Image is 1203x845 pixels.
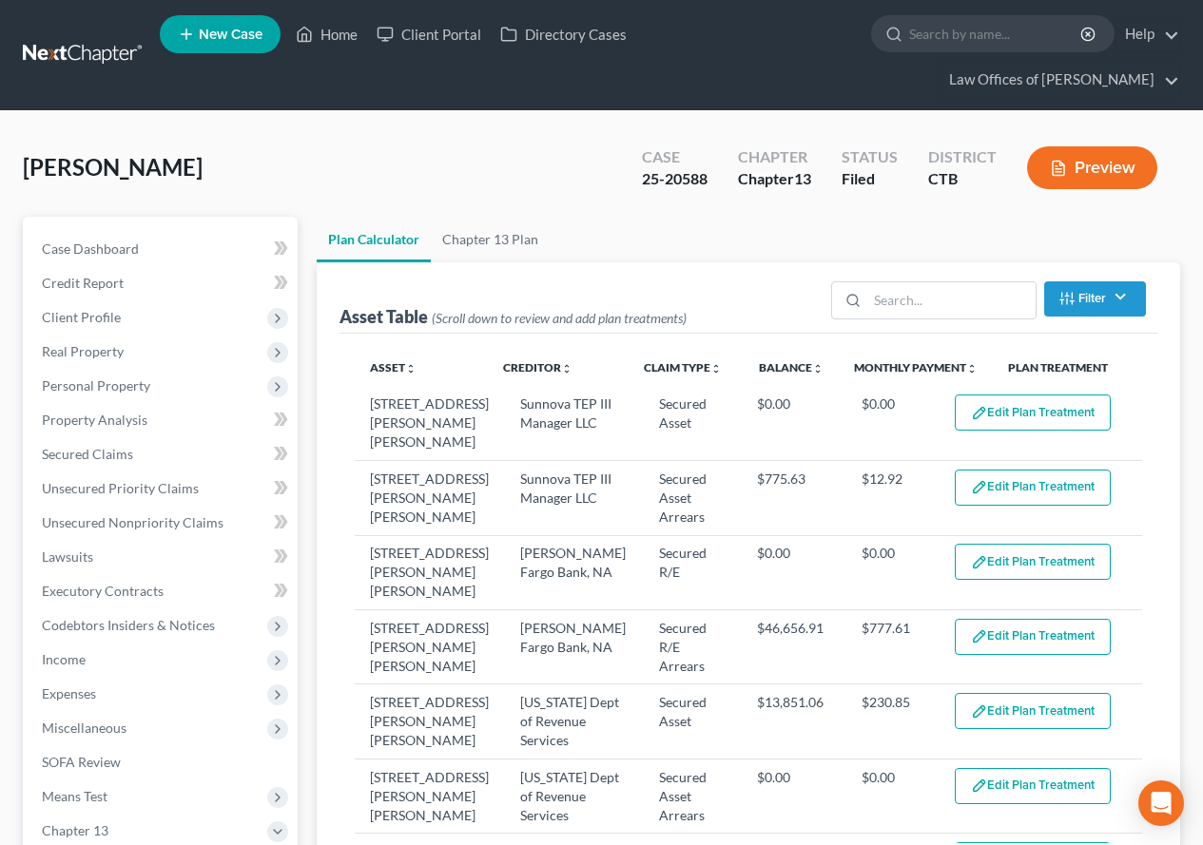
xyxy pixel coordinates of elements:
[742,461,846,535] td: $775.63
[971,554,987,570] img: edit-pencil-c1479a1de80d8dea1e2430c2f745a3c6a07e9d7aa2eeffe225670001d78357a8.svg
[846,535,940,609] td: $0.00
[42,343,124,359] span: Real Property
[432,310,687,326] span: (Scroll down to review and add plan treatments)
[42,822,108,838] span: Chapter 13
[42,548,93,565] span: Lawsuits
[42,275,124,291] span: Credit Report
[42,685,96,701] span: Expenses
[644,461,741,535] td: Secured Asset Arrears
[742,535,846,609] td: $0.00
[27,471,298,506] a: Unsecured Priority Claims
[644,535,741,609] td: Secured R/E
[794,169,811,187] span: 13
[505,610,644,684] td: [PERSON_NAME] Fargo Bank, NA
[846,461,940,535] td: $12.92
[993,349,1142,387] th: Plan Treatment
[928,168,997,190] div: CTB
[42,514,223,530] span: Unsecured Nonpriority Claims
[199,28,262,42] span: New Case
[955,768,1111,804] button: Edit Plan Treatment
[742,387,846,461] td: $0.00
[42,309,121,325] span: Client Profile
[42,754,121,770] span: SOFA Review
[971,703,987,720] img: edit-pencil-c1479a1de80d8dea1e2430c2f745a3c6a07e9d7aa2eeffe225670001d78357a8.svg
[42,720,126,736] span: Miscellaneous
[971,778,987,794] img: edit-pencil-c1479a1de80d8dea1e2430c2f745a3c6a07e9d7aa2eeffe225670001d78357a8.svg
[27,540,298,574] a: Lawsuits
[846,684,940,759] td: $230.85
[738,168,811,190] div: Chapter
[27,266,298,300] a: Credit Report
[27,745,298,779] a: SOFA Review
[644,759,741,833] td: Secured Asset Arrears
[846,610,940,684] td: $777.61
[42,412,147,428] span: Property Analysis
[842,168,898,190] div: Filed
[355,461,505,535] td: [STREET_ADDRESS][PERSON_NAME][PERSON_NAME]
[42,651,86,667] span: Income
[561,363,572,374] i: unfold_more
[27,232,298,266] a: Case Dashboard
[759,360,824,374] a: Balanceunfold_more
[355,535,505,609] td: [STREET_ADDRESS][PERSON_NAME][PERSON_NAME]
[854,360,978,374] a: Monthly Paymentunfold_more
[355,759,505,833] td: [STREET_ADDRESS][PERSON_NAME][PERSON_NAME]
[370,360,417,374] a: Assetunfold_more
[491,17,636,51] a: Directory Cases
[955,619,1111,655] button: Edit Plan Treatment
[503,360,572,374] a: Creditorunfold_more
[355,610,505,684] td: [STREET_ADDRESS][PERSON_NAME][PERSON_NAME]
[940,63,1179,97] a: Law Offices of [PERSON_NAME]
[1138,780,1184,826] div: Open Intercom Messenger
[1116,17,1179,51] a: Help
[644,684,741,759] td: Secured Asset
[367,17,491,51] a: Client Portal
[505,461,644,535] td: Sunnova TEP III Manager LLC
[738,146,811,168] div: Chapter
[505,387,644,461] td: Sunnova TEP III Manager LLC
[505,684,644,759] td: [US_STATE] Dept of Revenue Services
[355,684,505,759] td: [STREET_ADDRESS][PERSON_NAME][PERSON_NAME]
[971,405,987,421] img: edit-pencil-c1479a1de80d8dea1e2430c2f745a3c6a07e9d7aa2eeffe225670001d78357a8.svg
[505,759,644,833] td: [US_STATE] Dept of Revenue Services
[971,479,987,495] img: edit-pencil-c1479a1de80d8dea1e2430c2f745a3c6a07e9d7aa2eeffe225670001d78357a8.svg
[644,610,741,684] td: Secured R/E Arrears
[27,437,298,471] a: Secured Claims
[955,544,1111,580] button: Edit Plan Treatment
[966,363,978,374] i: unfold_more
[23,153,203,181] span: [PERSON_NAME]
[27,506,298,540] a: Unsecured Nonpriority Claims
[431,217,550,262] a: Chapter 13 Plan
[27,574,298,608] a: Executory Contracts
[955,693,1111,729] button: Edit Plan Treatment
[846,387,940,461] td: $0.00
[42,446,133,462] span: Secured Claims
[842,146,898,168] div: Status
[710,363,722,374] i: unfold_more
[812,363,824,374] i: unfold_more
[971,628,987,644] img: edit-pencil-c1479a1de80d8dea1e2430c2f745a3c6a07e9d7aa2eeffe225670001d78357a8.svg
[1044,281,1146,317] button: Filter
[42,617,215,633] span: Codebtors Insiders & Notices
[867,282,1036,318] input: Search...
[928,146,997,168] div: District
[42,788,107,804] span: Means Test
[742,684,846,759] td: $13,851.06
[955,470,1111,506] button: Edit Plan Treatment
[405,363,417,374] i: unfold_more
[286,17,367,51] a: Home
[642,146,708,168] div: Case
[1027,146,1157,189] button: Preview
[340,305,687,328] div: Asset Table
[317,217,431,262] a: Plan Calculator
[846,759,940,833] td: $0.00
[355,387,505,461] td: [STREET_ADDRESS][PERSON_NAME][PERSON_NAME]
[42,583,164,599] span: Executory Contracts
[742,610,846,684] td: $46,656.91
[644,360,722,374] a: Claim Typeunfold_more
[42,240,139,257] span: Case Dashboard
[909,16,1083,51] input: Search by name...
[42,480,199,496] span: Unsecured Priority Claims
[742,759,846,833] td: $0.00
[642,168,708,190] div: 25-20588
